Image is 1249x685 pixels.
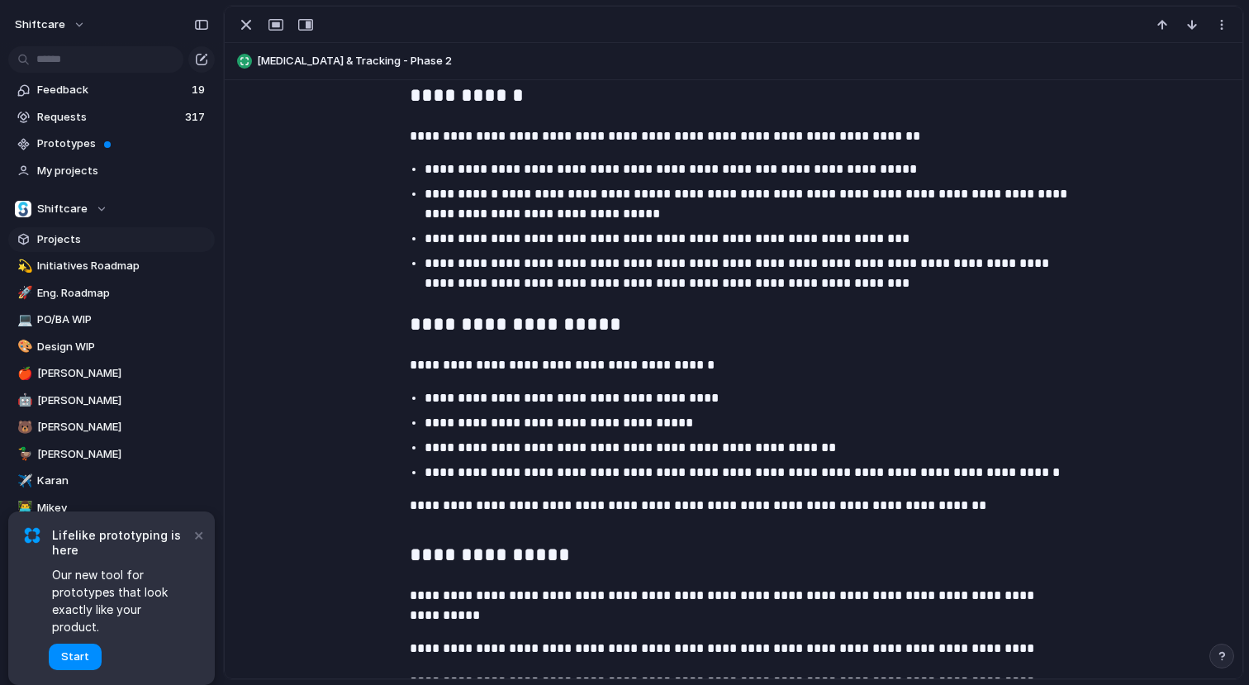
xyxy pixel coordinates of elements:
span: Design WIP [37,339,209,355]
div: 🚀 [17,283,29,302]
a: Requests317 [8,105,215,130]
span: Mikey [37,500,209,516]
button: Start [49,644,102,670]
span: [MEDICAL_DATA] & Tracking - Phase 2 [257,53,1235,69]
a: 💻PO/BA WIP [8,307,215,332]
a: Projects [8,227,215,252]
span: Karan [37,473,209,489]
span: Our new tool for prototypes that look exactly like your product. [52,566,190,635]
span: Shiftcare [37,201,88,217]
span: Requests [37,109,180,126]
div: 🍎 [17,364,29,383]
a: 🍎[PERSON_NAME] [8,361,215,386]
button: 💻 [15,312,31,328]
span: Initiatives Roadmap [37,258,209,274]
span: Start [61,649,89,665]
span: [PERSON_NAME] [37,419,209,435]
a: 👨‍💻Mikey [8,496,215,521]
div: 🐻 [17,418,29,437]
span: shiftcare [15,17,65,33]
a: 🤖[PERSON_NAME] [8,388,215,413]
div: ✈️ [17,472,29,491]
div: 💻 [17,311,29,330]
a: 🐻[PERSON_NAME] [8,415,215,440]
a: ✈️Karan [8,469,215,493]
a: 🦆[PERSON_NAME] [8,442,215,467]
span: Projects [37,231,209,248]
button: 🍎 [15,365,31,382]
button: 🐻 [15,419,31,435]
button: 🚀 [15,285,31,302]
div: 💫 [17,257,29,276]
div: 🦆 [17,445,29,464]
span: My projects [37,163,209,179]
div: 👨‍💻 [17,498,29,517]
a: Prototypes [8,131,215,156]
a: My projects [8,159,215,183]
span: [PERSON_NAME] [37,446,209,463]
button: 👨‍💻 [15,500,31,516]
a: 💫Initiatives Roadmap [8,254,215,278]
button: ✈️ [15,473,31,489]
a: 🎨Design WIP [8,335,215,359]
span: Prototypes [37,136,209,152]
div: 🤖 [17,391,29,410]
span: Eng. Roadmap [37,285,209,302]
button: [MEDICAL_DATA] & Tracking - Phase 2 [232,48,1235,74]
span: [PERSON_NAME] [37,365,209,382]
span: 19 [192,82,208,98]
span: PO/BA WIP [37,312,209,328]
button: 🤖 [15,392,31,409]
a: Feedback19 [8,78,215,102]
a: 🚀Eng. Roadmap [8,281,215,306]
span: Feedback [37,82,187,98]
button: 🎨 [15,339,31,355]
button: 🦆 [15,446,31,463]
div: 🎨 [17,337,29,356]
span: Lifelike prototyping is here [52,528,190,558]
span: [PERSON_NAME] [37,392,209,409]
span: 317 [185,109,208,126]
button: Dismiss [188,525,208,545]
button: 💫 [15,258,31,274]
button: shiftcare [7,12,94,38]
button: Shiftcare [8,197,215,221]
